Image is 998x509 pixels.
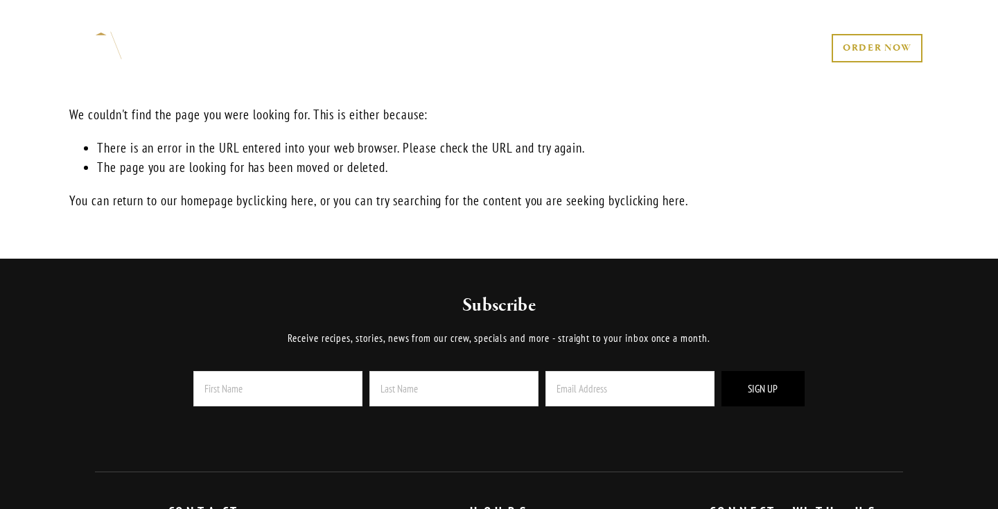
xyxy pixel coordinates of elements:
a: clicking here [620,192,685,209]
img: Novo Restaurant &amp; Lounge [69,31,156,65]
a: clicking here [248,192,313,209]
li: There is an error in the URL entered into your web browser. Please check the URL and try again. [97,138,929,158]
input: Email Address [545,371,715,406]
p: Receive recipes, stories, news from our crew, specials and more - straight to your inbox once a m... [156,330,843,347]
a: CONTACT [656,35,717,61]
h2: Subscribe [156,293,843,318]
p: We couldn't find the page you were looking for. This is either because: [69,105,929,125]
a: GIFT CARDS [568,35,641,61]
a: MENUS [387,41,431,55]
p: You can return to our homepage by , or you can try searching for the content you are seeking by . [69,191,929,211]
a: RESERVE NOW [730,35,818,61]
li: The page you are looking for has been moved or deleted. [97,157,929,178]
input: Last Name [369,371,539,406]
a: EVENTS [505,41,552,55]
input: First Name [193,371,362,406]
a: ABOUT [446,41,491,55]
a: ORDER NOW [832,34,922,62]
span: Sign Up [748,382,778,395]
button: Sign Up [721,371,805,406]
